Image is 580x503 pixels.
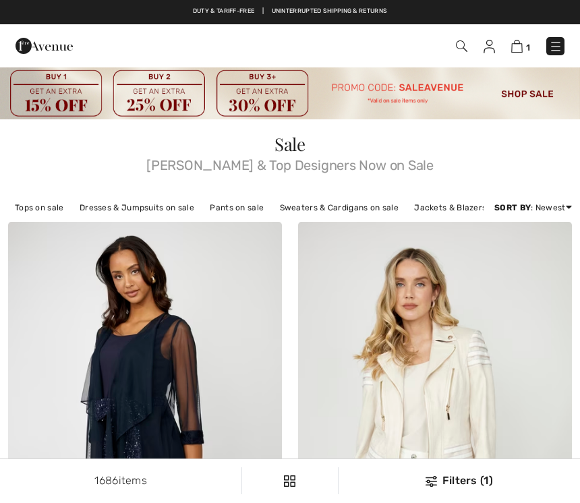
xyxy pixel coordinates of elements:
[16,38,73,51] a: 1ère Avenue
[456,40,467,52] img: Search
[511,40,523,53] img: Shopping Bag
[494,203,531,212] strong: Sort By
[511,38,530,54] a: 1
[347,473,572,489] div: Filters (1)
[8,199,71,216] a: Tops on sale
[73,199,201,216] a: Dresses & Jumpsuits on sale
[549,40,562,53] img: Menu
[16,32,73,59] img: 1ère Avenue
[8,153,572,172] span: [PERSON_NAME] & Top Designers Now on Sale
[273,199,405,216] a: Sweaters & Cardigans on sale
[94,474,118,487] span: 1686
[484,40,495,53] img: My Info
[407,199,524,216] a: Jackets & Blazers on sale
[284,475,295,487] img: Filters
[494,202,572,214] div: : Newest
[274,132,306,156] span: Sale
[526,42,530,53] span: 1
[203,199,270,216] a: Pants on sale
